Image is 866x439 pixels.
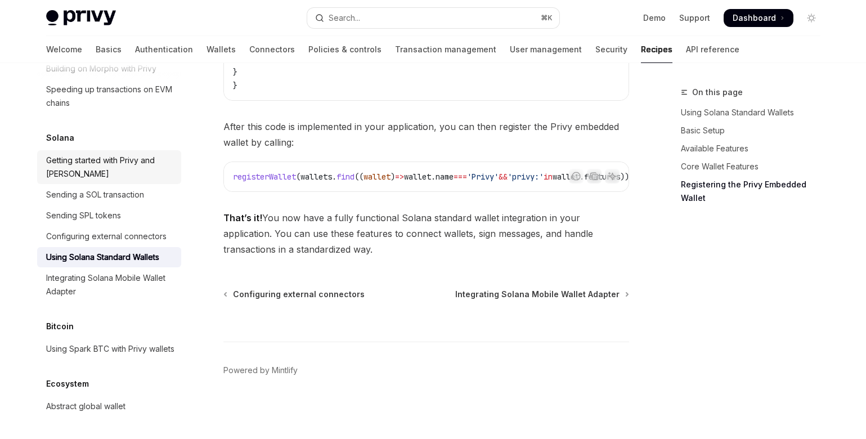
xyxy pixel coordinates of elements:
[733,12,776,24] span: Dashboard
[46,377,89,391] h5: Ecosystem
[336,172,355,182] span: find
[553,172,580,182] span: wallet
[223,365,298,376] a: Powered by Mintlify
[233,172,296,182] span: registerWallet
[223,210,629,257] span: You now have a fully functional Solana standard wallet integration in your application. You can u...
[620,172,634,182] span: ));
[802,9,820,27] button: Toggle dark mode
[681,176,829,207] a: Registering the Privy Embedded Wallet
[681,122,829,140] a: Basic Setup
[569,169,584,183] button: Report incorrect code
[436,172,454,182] span: name
[46,230,167,243] div: Configuring external connectors
[96,36,122,63] a: Basics
[455,289,628,300] a: Integrating Solana Mobile Wallet Adapter
[37,79,181,113] a: Speeding up transactions on EVM chains
[46,320,74,333] h5: Bitcoin
[46,250,159,264] div: Using Solana Standard Wallets
[37,396,181,416] a: Abstract global wallet
[431,172,436,182] span: .
[404,172,431,182] span: wallet
[46,10,116,26] img: light logo
[46,209,121,222] div: Sending SPL tokens
[264,53,269,64] span: .
[454,172,467,182] span: ===
[37,247,181,267] a: Using Solana Standard Wallets
[364,172,391,182] span: wallet
[46,342,174,356] div: Using Spark BTC with Privy wallets
[233,289,365,300] span: Configuring external connectors
[541,14,553,23] span: ⌘ K
[37,205,181,226] a: Sending SPL tokens
[46,36,82,63] a: Welcome
[223,119,629,150] span: After this code is implemented in your application, you can then register the Privy embedded wall...
[249,36,295,63] a: Connectors
[607,53,616,64] span: );
[455,289,620,300] span: Integrating Solana Mobile Wallet Adapter
[46,271,174,298] div: Integrating Solana Mobile Wallet Adapter
[291,53,296,64] span: (
[499,172,508,182] span: &&
[308,36,382,63] a: Policies & controls
[135,36,193,63] a: Authentication
[37,185,181,205] a: Sending a SOL transaction
[681,158,829,176] a: Core Wallet Features
[300,172,332,182] span: wallets
[692,86,743,99] span: On this page
[467,172,499,182] span: 'Privy'
[46,83,174,110] div: Speeding up transactions on EVM chains
[584,53,607,64] span: error
[296,172,300,182] span: (
[395,36,496,63] a: Transaction management
[686,36,739,63] a: API reference
[207,36,236,63] a: Wallets
[37,226,181,247] a: Configuring external connectors
[233,80,237,91] span: }
[223,212,262,223] strong: That’s it!
[225,289,365,300] a: Configuring external connectors
[681,104,829,122] a: Using Solana Standard Wallets
[584,172,620,182] span: features
[46,188,144,201] div: Sending a SOL transaction
[46,131,74,145] h5: Solana
[355,172,364,182] span: ((
[307,8,559,28] button: Open search
[724,9,793,27] a: Dashboard
[508,172,544,182] span: 'privy:'
[681,140,829,158] a: Available Features
[329,11,360,25] div: Search...
[510,36,582,63] a: User management
[679,12,710,24] a: Support
[391,172,395,182] span: )
[566,53,575,64] span: \n
[575,53,580,64] span: '
[46,154,174,181] div: Getting started with Privy and [PERSON_NAME]
[296,53,566,64] span: 'wallet-standard:app-ready event listener could not be added
[269,53,291,64] span: error
[587,169,602,183] button: Copy the contents from the code block
[641,36,672,63] a: Recipes
[233,67,237,77] span: }
[37,150,181,184] a: Getting started with Privy and [PERSON_NAME]
[580,53,584,64] span: ,
[37,268,181,302] a: Integrating Solana Mobile Wallet Adapter
[46,400,125,413] div: Abstract global wallet
[595,36,627,63] a: Security
[395,172,404,182] span: =>
[643,12,666,24] a: Demo
[233,53,264,64] span: console
[544,172,553,182] span: in
[332,172,336,182] span: .
[37,339,181,359] a: Using Spark BTC with Privy wallets
[605,169,620,183] button: Ask AI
